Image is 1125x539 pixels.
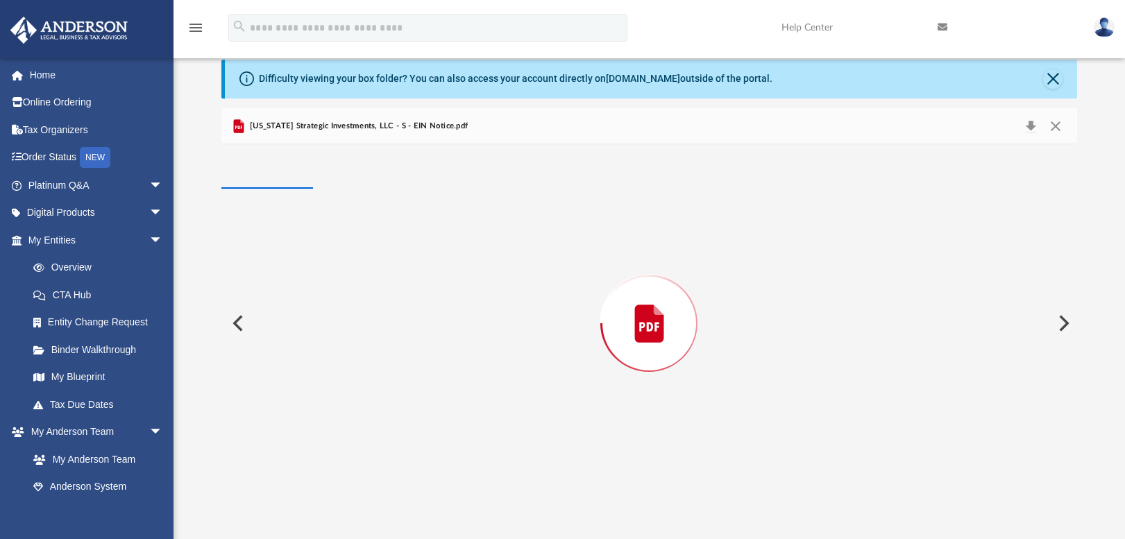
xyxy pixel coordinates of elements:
[19,391,184,418] a: Tax Due Dates
[1047,304,1078,343] button: Next File
[10,144,184,172] a: Order StatusNEW
[80,147,110,168] div: NEW
[10,199,184,227] a: Digital Productsarrow_drop_down
[10,226,184,254] a: My Entitiesarrow_drop_down
[10,89,184,117] a: Online Ordering
[6,17,132,44] img: Anderson Advisors Platinum Portal
[149,226,177,255] span: arrow_drop_down
[1043,69,1063,89] button: Close
[19,281,184,309] a: CTA Hub
[187,19,204,36] i: menu
[10,116,184,144] a: Tax Organizers
[149,199,177,228] span: arrow_drop_down
[1043,117,1068,136] button: Close
[19,309,184,336] a: Entity Change Request
[19,254,184,282] a: Overview
[10,61,184,89] a: Home
[259,71,772,86] div: Difficulty viewing your box folder? You can also access your account directly on outside of the p...
[1094,17,1115,37] img: User Pic
[187,26,204,36] a: menu
[221,108,1078,503] div: Preview
[221,304,252,343] button: Previous File
[19,363,177,391] a: My Blueprint
[10,171,184,199] a: Platinum Q&Aarrow_drop_down
[232,19,247,34] i: search
[10,418,177,446] a: My Anderson Teamarrow_drop_down
[19,445,170,473] a: My Anderson Team
[606,73,680,84] a: [DOMAIN_NAME]
[247,120,468,132] span: [US_STATE] Strategic Investments, LLC - S - EIN Notice.pdf
[19,336,184,363] a: Binder Walkthrough
[149,171,177,200] span: arrow_drop_down
[1019,117,1044,136] button: Download
[149,418,177,447] span: arrow_drop_down
[19,473,177,501] a: Anderson System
